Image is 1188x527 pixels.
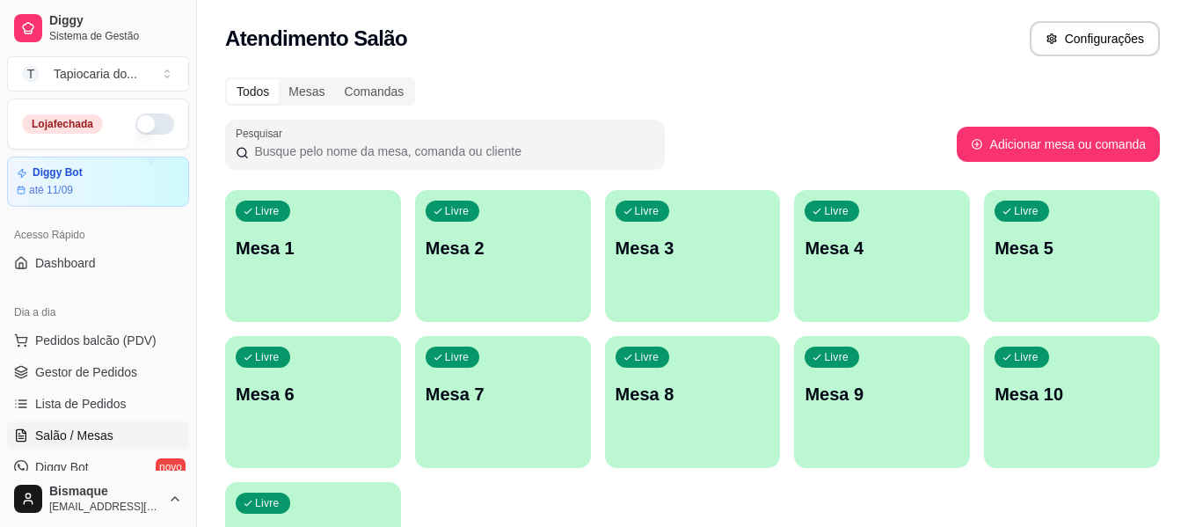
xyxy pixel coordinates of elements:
p: Livre [1014,350,1039,364]
p: Livre [635,204,660,218]
a: Diggy Botaté 11/09 [7,157,189,207]
div: Dia a dia [7,298,189,326]
a: Diggy Botnovo [7,453,189,481]
span: [EMAIL_ADDRESS][DOMAIN_NAME] [49,500,161,514]
button: LivreMesa 10 [984,336,1160,468]
button: Configurações [1030,21,1160,56]
a: Lista de Pedidos [7,390,189,418]
button: LivreMesa 7 [415,336,591,468]
p: Livre [255,350,280,364]
span: T [22,65,40,83]
button: Alterar Status [135,113,174,135]
p: Mesa 9 [805,382,959,406]
p: Livre [445,350,470,364]
p: Mesa 3 [616,236,770,260]
button: LivreMesa 5 [984,190,1160,322]
div: Acesso Rápido [7,221,189,249]
a: DiggySistema de Gestão [7,7,189,49]
button: Bismaque[EMAIL_ADDRESS][DOMAIN_NAME] [7,478,189,520]
button: LivreMesa 8 [605,336,781,468]
p: Mesa 8 [616,382,770,406]
div: Loja fechada [22,114,103,134]
span: Sistema de Gestão [49,29,182,43]
a: Dashboard [7,249,189,277]
span: Diggy Bot [35,458,89,476]
article: até 11/09 [29,183,73,197]
span: Dashboard [35,254,96,272]
span: Pedidos balcão (PDV) [35,332,157,349]
button: LivreMesa 6 [225,336,401,468]
div: Todos [227,79,279,104]
div: Tapiocaria do ... [54,65,137,83]
button: LivreMesa 3 [605,190,781,322]
p: Livre [824,204,849,218]
span: Gestor de Pedidos [35,363,137,381]
button: LivreMesa 2 [415,190,591,322]
p: Mesa 1 [236,236,390,260]
p: Livre [824,350,849,364]
p: Livre [445,204,470,218]
article: Diggy Bot [33,166,83,179]
p: Livre [635,350,660,364]
a: Gestor de Pedidos [7,358,189,386]
p: Mesa 5 [995,236,1149,260]
p: Mesa 4 [805,236,959,260]
p: Mesa 10 [995,382,1149,406]
button: LivreMesa 4 [794,190,970,322]
div: Comandas [335,79,414,104]
p: Mesa 7 [426,382,580,406]
a: Salão / Mesas [7,421,189,450]
button: LivreMesa 1 [225,190,401,322]
span: Bismaque [49,484,161,500]
p: Livre [255,204,280,218]
button: Pedidos balcão (PDV) [7,326,189,355]
div: Mesas [279,79,334,104]
p: Mesa 6 [236,382,390,406]
input: Pesquisar [249,143,654,160]
button: Adicionar mesa ou comanda [957,127,1160,162]
h2: Atendimento Salão [225,25,407,53]
label: Pesquisar [236,126,288,141]
span: Salão / Mesas [35,427,113,444]
p: Mesa 2 [426,236,580,260]
p: Livre [255,496,280,510]
span: Lista de Pedidos [35,395,127,413]
span: Diggy [49,13,182,29]
p: Livre [1014,204,1039,218]
button: LivreMesa 9 [794,336,970,468]
button: Select a team [7,56,189,91]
